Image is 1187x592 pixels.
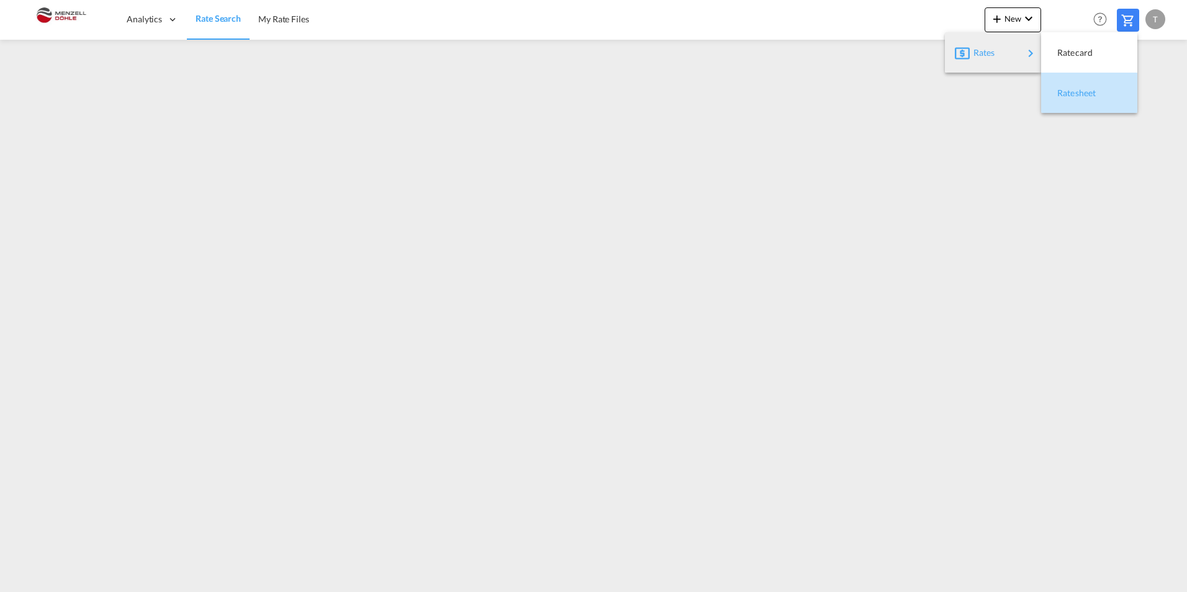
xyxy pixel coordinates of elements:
[1023,46,1038,61] md-icon: icon-chevron-right
[1057,40,1071,65] span: Ratecard
[1051,37,1127,68] div: Ratecard
[973,40,988,65] span: Rates
[1057,81,1071,105] span: Ratesheet
[1051,78,1127,109] div: Ratesheet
